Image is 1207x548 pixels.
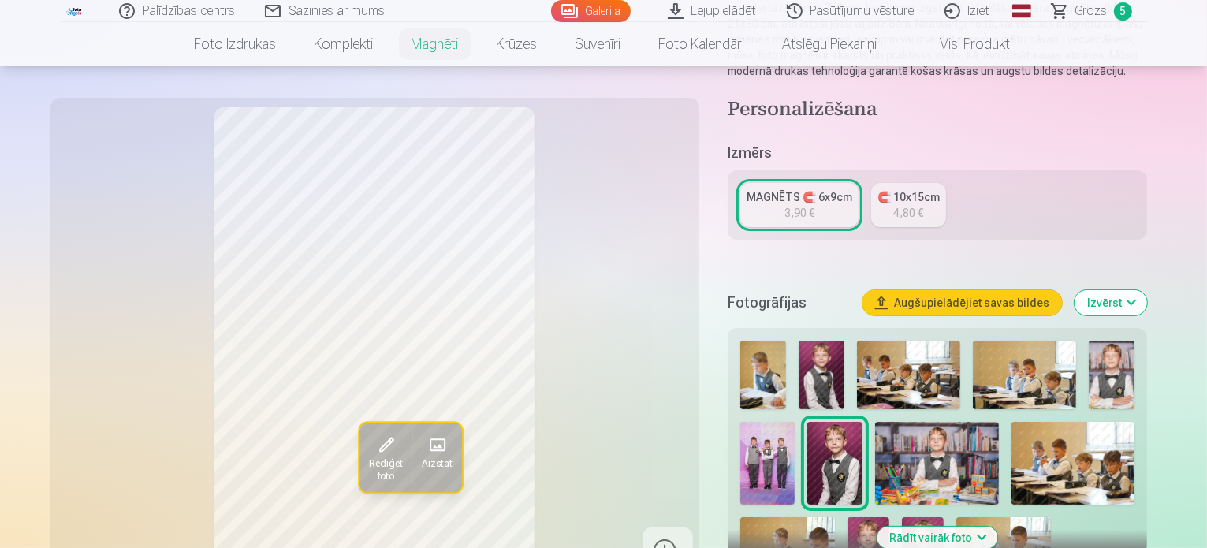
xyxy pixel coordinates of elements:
a: Foto izdrukas [176,22,296,66]
div: MAGNĒTS 🧲 6x9cm [747,189,852,205]
a: Komplekti [296,22,393,66]
a: 🧲 10x15cm4,80 € [871,183,946,227]
div: 4,80 € [893,205,923,221]
a: MAGNĒTS 🧲 6x9cm3,90 € [740,183,859,227]
a: Foto kalendāri [640,22,764,66]
button: Rediģēt foto [359,423,412,493]
button: Izvērst [1075,290,1147,315]
img: /fa1 [66,6,84,16]
div: 3,90 € [784,205,814,221]
button: Aizstāt [412,423,461,493]
h4: Personalizēšana [728,98,1148,123]
span: Grozs [1075,2,1108,21]
a: Atslēgu piekariņi [764,22,896,66]
a: Krūzes [478,22,557,66]
a: Suvenīri [557,22,640,66]
span: Rediģēt foto [368,458,402,483]
a: Magnēti [393,22,478,66]
h5: Izmērs [728,142,1148,164]
button: Augšupielādējiet savas bildes [862,290,1062,315]
h5: Fotogrāfijas [728,292,851,314]
span: Aizstāt [421,458,452,471]
div: 🧲 10x15cm [877,189,940,205]
span: 5 [1114,2,1132,21]
a: Visi produkti [896,22,1032,66]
